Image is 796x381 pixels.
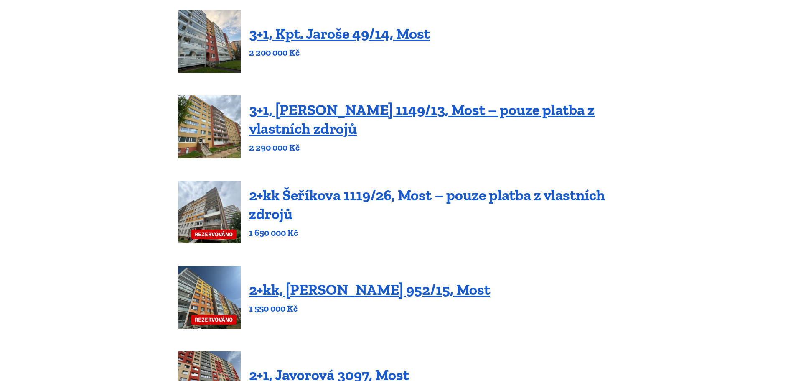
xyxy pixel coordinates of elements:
a: REZERVOVÁNO [178,266,241,329]
a: 3+1, [PERSON_NAME] 1149/13, Most – pouze platba z vlastních zdrojů [249,101,595,138]
span: REZERVOVÁNO [191,230,237,239]
a: 2+kk Šeříkova 1119/26, Most – pouze platba z vlastních zdrojů [249,186,605,223]
a: 3+1, Kpt. Jaroše 49/14, Most [249,25,430,43]
span: REZERVOVÁNO [191,315,237,325]
a: REZERVOVÁNO [178,181,241,243]
p: 2 290 000 Kč [249,142,618,153]
p: 1 650 000 Kč [249,227,618,239]
p: 1 550 000 Kč [249,303,490,315]
a: 2+kk, [PERSON_NAME] 952/15, Most [249,281,490,299]
p: 2 200 000 Kč [249,47,430,59]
